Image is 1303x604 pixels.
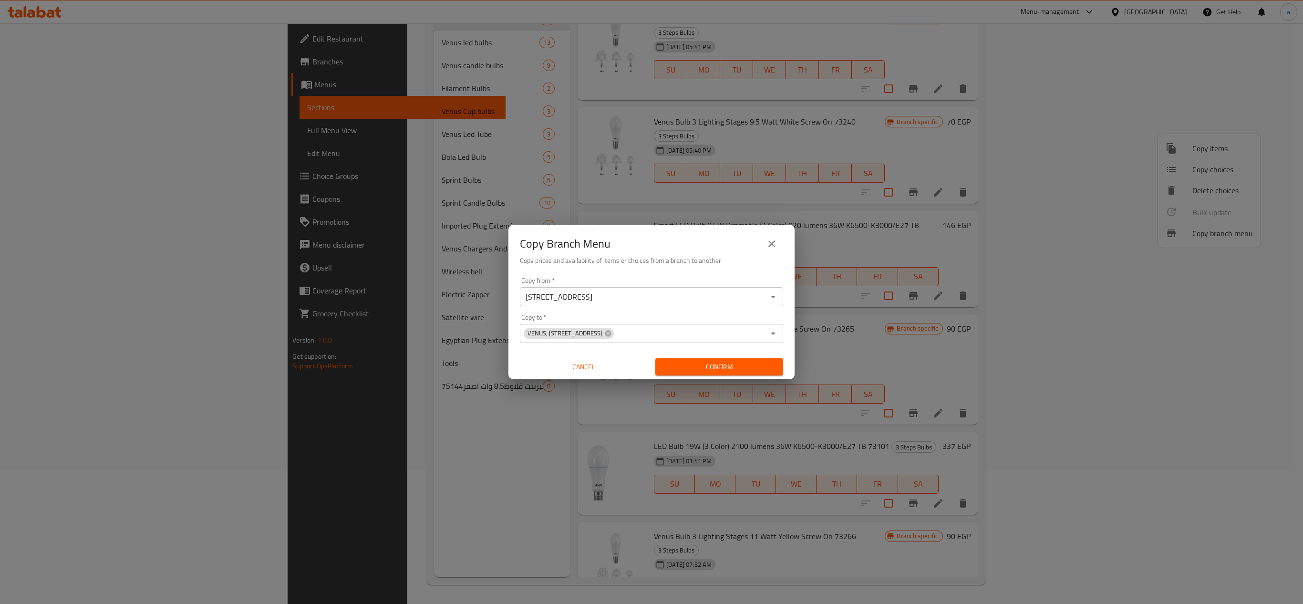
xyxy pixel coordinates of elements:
[524,328,614,339] div: VENUS, [STREET_ADDRESS]
[655,358,783,376] button: Confirm
[520,255,783,266] h6: Copy prices and availability of items or choices from a branch to another
[520,236,610,251] h2: Copy Branch Menu
[524,361,644,373] span: Cancel
[766,327,780,340] button: Open
[520,358,648,376] button: Cancel
[760,232,783,255] button: close
[524,329,606,338] span: VENUS, [STREET_ADDRESS]
[766,290,780,303] button: Open
[663,361,776,373] span: Confirm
